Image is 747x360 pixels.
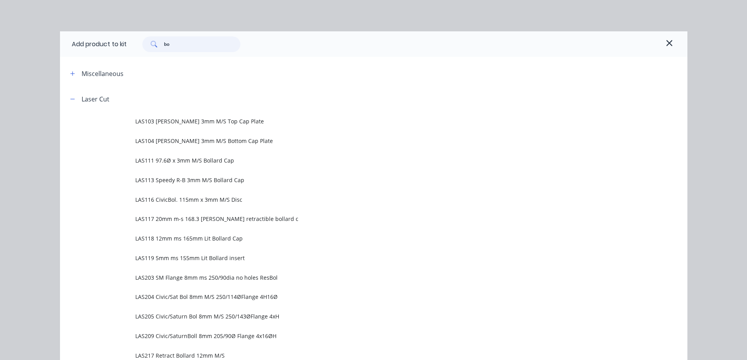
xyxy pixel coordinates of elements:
[135,137,577,145] span: LAS104 [PERSON_NAME] 3mm M/S Bottom Cap Plate
[135,234,577,242] span: LAS118 12mm ms 165mm Lit Bollard Cap
[82,69,124,78] div: Miscellaneous
[135,156,577,165] span: LAS111 97.6Ø x 3mm M/S Bollard Cap
[135,332,577,340] span: LAS209 Civic/SaturnBoll 8mm 205/90Ø Flange 4x16ØH
[135,351,577,360] span: LAS217 Retract Bollard 12mm M/S
[72,40,127,49] div: Add product to kit
[164,36,240,52] input: Search...
[82,94,109,104] div: Laser Cut
[135,195,577,204] span: LAS116 CivicBol. 115mm x 3mm M/S Disc
[135,176,577,184] span: LAS113 Speedy R-B 3mm M/S Bollard Cap
[135,293,577,301] span: LAS204 Civic/Sat Bol 8mm M/S 250/114ØFlange 4H16Ø
[135,312,577,320] span: LAS205 Civic/Saturn Bol 8mm M/S 250/143ØFlange 4xH
[135,215,577,223] span: LAS117 20mm m-s 168.3 [PERSON_NAME] retractible bollard c
[135,254,577,262] span: LAS119 5mm ms 155mm Lit Bollard insert
[135,117,577,125] span: LAS103 [PERSON_NAME] 3mm M/S Top Cap Plate
[135,273,577,282] span: LAS203 SM Flange 8mm ms 250/90dia no holes ResBol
